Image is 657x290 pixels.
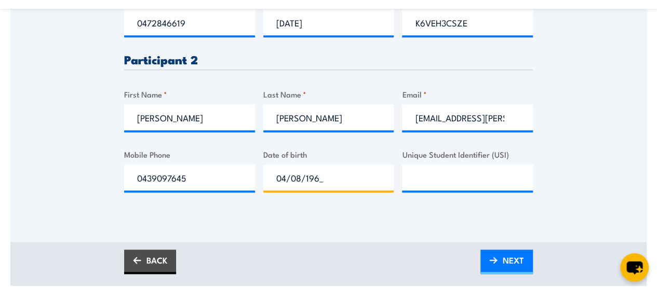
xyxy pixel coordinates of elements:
[402,88,533,100] label: Email
[124,250,176,274] a: BACK
[620,253,649,282] button: chat-button
[124,53,533,65] h3: Participant 2
[480,250,533,274] a: NEXT
[124,88,255,100] label: First Name
[124,148,255,160] label: Mobile Phone
[402,148,533,160] label: Unique Student Identifier (USI)
[263,88,394,100] label: Last Name
[503,246,524,274] span: NEXT
[263,148,394,160] label: Date of birth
